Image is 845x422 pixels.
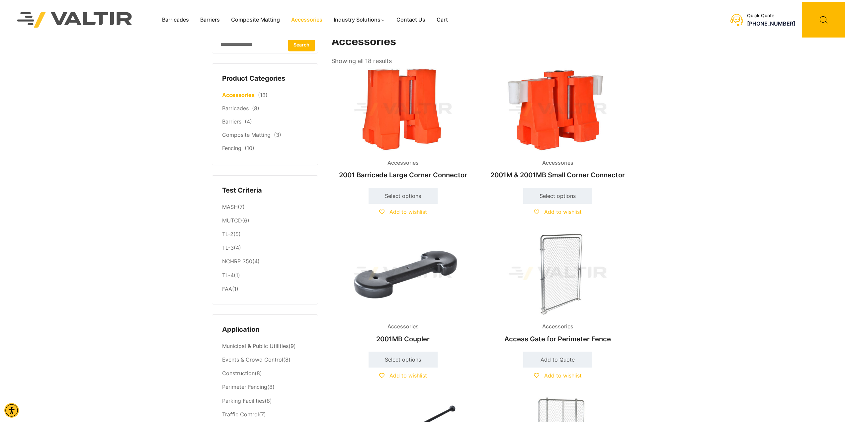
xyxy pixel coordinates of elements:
a: Add to wishlist [534,209,582,215]
a: MASH [222,204,238,210]
a: Barriers [195,15,225,25]
h4: Test Criteria [222,186,308,196]
a: Cart [431,15,454,25]
li: (4) [222,241,308,255]
span: Accessories [537,158,578,168]
li: (1) [222,269,308,282]
a: NCHRP 350 [222,258,252,265]
a: Barricades [222,105,249,112]
span: (8) [252,105,259,112]
span: Add to wishlist [544,209,582,215]
h4: Product Categories [222,74,308,84]
span: (10) [245,145,254,151]
a: Accessories2001M & 2001MB Small Corner Connector [486,66,630,182]
a: MUTCD [222,217,242,224]
a: Barricades [156,15,195,25]
img: Accessories [486,66,630,152]
a: TL-3 [222,244,234,251]
li: (8) [222,353,308,367]
span: Add to wishlist [544,372,582,379]
a: FAA [222,286,232,292]
a: Accessories2001 Barricade Large Corner Connector [331,66,475,182]
a: Composite Matting [222,131,271,138]
h2: 2001MB Coupler [331,332,475,346]
a: Select options for “2001M & 2001MB Small Corner Connector” [523,188,592,204]
div: Quick Quote [747,13,795,19]
li: (1) [222,282,308,294]
a: Parking Facilities [222,397,265,404]
div: Accessibility Menu [4,403,19,418]
a: Add to wishlist [534,372,582,379]
a: Construction [222,370,255,377]
a: TL-4 [222,272,234,279]
a: Barriers [222,118,241,125]
span: Accessories [382,322,424,332]
span: (4) [245,118,252,125]
a: Add to cart: “Access Gate for Perimeter Fence” [523,352,592,368]
span: (18) [258,92,268,98]
img: Accessories [331,230,475,316]
a: Industry Solutions [328,15,391,25]
h2: 2001M & 2001MB Small Corner Connector [486,168,630,182]
li: (9) [222,340,308,353]
h2: 2001 Barricade Large Corner Connector [331,168,475,182]
a: Select options for “2001MB Coupler” [369,352,438,368]
li: (8) [222,380,308,394]
p: Showing all 18 results [331,55,392,67]
li: (8) [222,367,308,380]
span: Accessories [537,322,578,332]
h1: Accessories [331,35,630,48]
span: Accessories [382,158,424,168]
a: Accessories [286,15,328,25]
a: Municipal & Public Utilities [222,343,289,349]
a: Add to wishlist [379,372,427,379]
li: (7) [222,408,308,421]
span: Add to wishlist [389,372,427,379]
a: Composite Matting [225,15,286,25]
a: call (888) 496-3625 [747,20,795,27]
button: Search [288,38,315,51]
a: AccessoriesAccess Gate for Perimeter Fence [486,230,630,346]
a: Perimeter Fencing [222,383,267,390]
a: TL-2 [222,231,233,237]
a: Add to wishlist [379,209,427,215]
li: (6) [222,214,308,228]
a: Select options for “2001 Barricade Large Corner Connector” [369,188,438,204]
img: Accessories [331,66,475,152]
input: Search for: [212,35,318,53]
h4: Application [222,325,308,335]
h2: Access Gate for Perimeter Fence [486,332,630,346]
a: Traffic Control [222,411,259,418]
li: (5) [222,228,308,241]
img: Accessories [486,230,630,316]
a: Events & Crowd Control [222,356,283,363]
li: (8) [222,394,308,408]
span: (3) [274,131,281,138]
a: Accessories2001MB Coupler [331,230,475,346]
a: Accessories [222,92,255,98]
li: (7) [222,200,308,214]
a: Fencing [222,145,241,151]
li: (4) [222,255,308,269]
a: Contact Us [391,15,431,25]
span: Add to wishlist [389,209,427,215]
